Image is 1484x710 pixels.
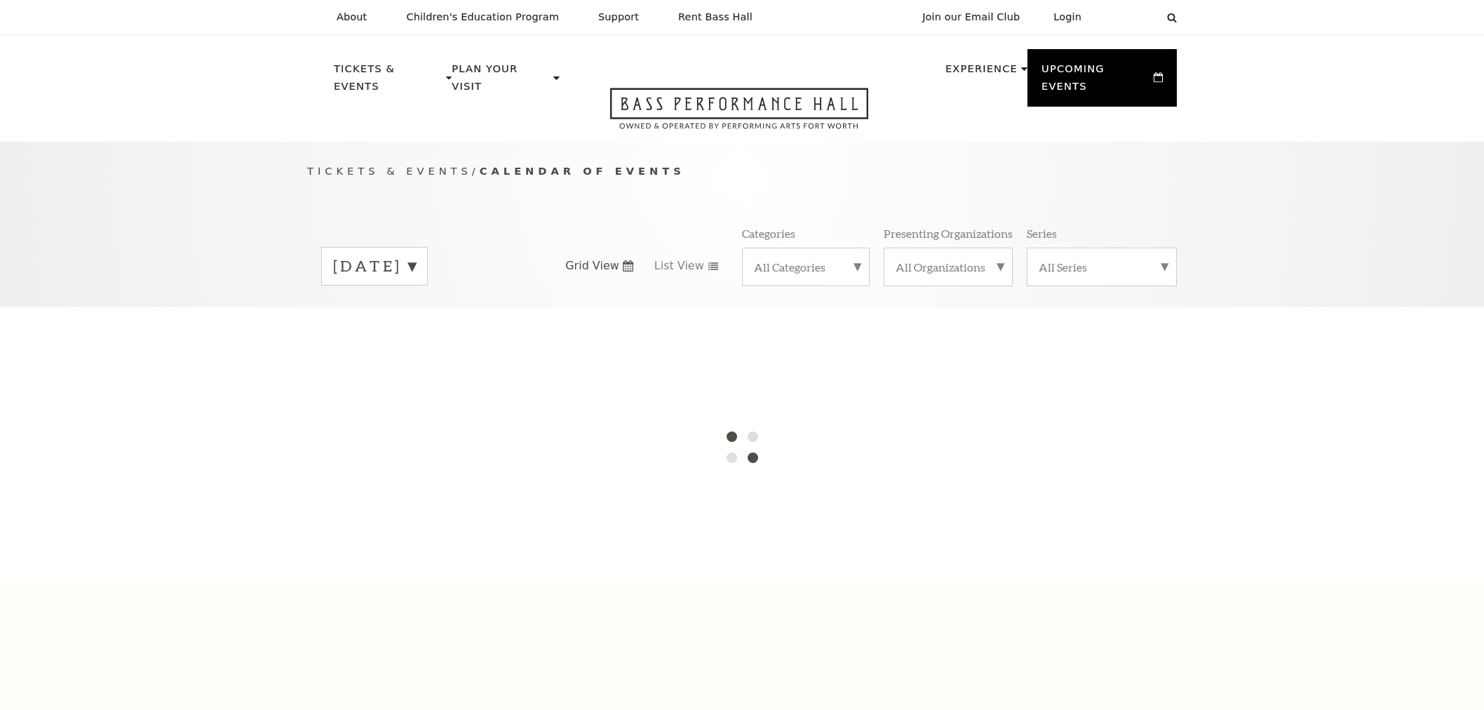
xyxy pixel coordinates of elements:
[307,163,1177,180] p: /
[945,60,1018,86] p: Experience
[598,11,639,23] p: Support
[654,258,704,274] span: List View
[742,226,795,241] p: Categories
[406,11,559,23] p: Children's Education Program
[333,255,416,277] label: [DATE]
[1027,226,1057,241] p: Series
[1039,260,1165,274] label: All Series
[480,165,685,177] span: Calendar of Events
[1041,60,1150,103] p: Upcoming Events
[896,260,1001,274] label: All Organizations
[565,258,619,274] span: Grid View
[334,60,443,103] p: Tickets & Events
[307,165,472,177] span: Tickets & Events
[754,260,858,274] label: All Categories
[452,60,550,103] p: Plan Your Visit
[678,11,753,23] p: Rent Bass Hall
[1104,11,1154,24] select: Select:
[884,226,1013,241] p: Presenting Organizations
[337,11,367,23] p: About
